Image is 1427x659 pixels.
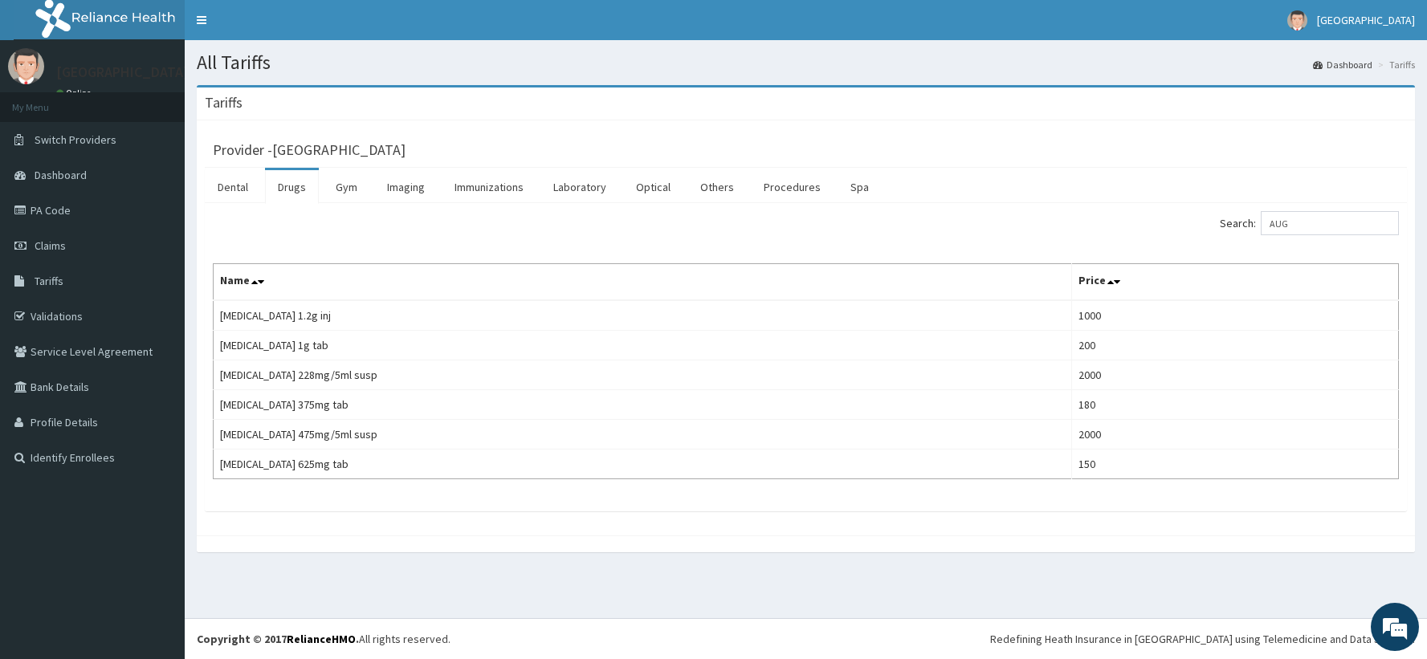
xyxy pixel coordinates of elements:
td: [MEDICAL_DATA] 1g tab [214,331,1072,360]
a: Spa [838,170,882,204]
a: Optical [623,170,683,204]
img: User Image [8,48,44,84]
a: Imaging [374,170,438,204]
td: [MEDICAL_DATA] 228mg/5ml susp [214,360,1072,390]
a: Laboratory [540,170,619,204]
th: Name [214,264,1072,301]
h1: All Tariffs [197,52,1415,73]
a: Dashboard [1313,58,1372,71]
img: User Image [1287,10,1307,31]
td: [MEDICAL_DATA] 1.2g inj [214,300,1072,331]
a: Drugs [265,170,319,204]
input: Search: [1261,211,1399,235]
footer: All rights reserved. [185,618,1427,659]
a: Online [56,87,95,99]
span: Dashboard [35,168,87,182]
a: Dental [205,170,261,204]
h3: Tariffs [205,96,243,110]
td: 1000 [1072,300,1399,331]
td: 2000 [1072,360,1399,390]
td: 150 [1072,450,1399,479]
a: RelianceHMO [287,632,356,646]
label: Search: [1220,211,1399,235]
a: Immunizations [442,170,536,204]
h3: Provider - [GEOGRAPHIC_DATA] [213,143,406,157]
td: 180 [1072,390,1399,420]
td: [MEDICAL_DATA] 375mg tab [214,390,1072,420]
div: Redefining Heath Insurance in [GEOGRAPHIC_DATA] using Telemedicine and Data Science! [990,631,1415,647]
a: Procedures [751,170,834,204]
span: Tariffs [35,274,63,288]
td: [MEDICAL_DATA] 625mg tab [214,450,1072,479]
span: Switch Providers [35,132,116,147]
td: 200 [1072,331,1399,360]
p: [GEOGRAPHIC_DATA] [56,65,189,79]
li: Tariffs [1374,58,1415,71]
td: 2000 [1072,420,1399,450]
td: [MEDICAL_DATA] 475mg/5ml susp [214,420,1072,450]
span: [GEOGRAPHIC_DATA] [1317,13,1415,27]
strong: Copyright © 2017 . [197,632,359,646]
a: Gym [323,170,370,204]
a: Others [687,170,747,204]
th: Price [1072,264,1399,301]
span: Claims [35,238,66,253]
